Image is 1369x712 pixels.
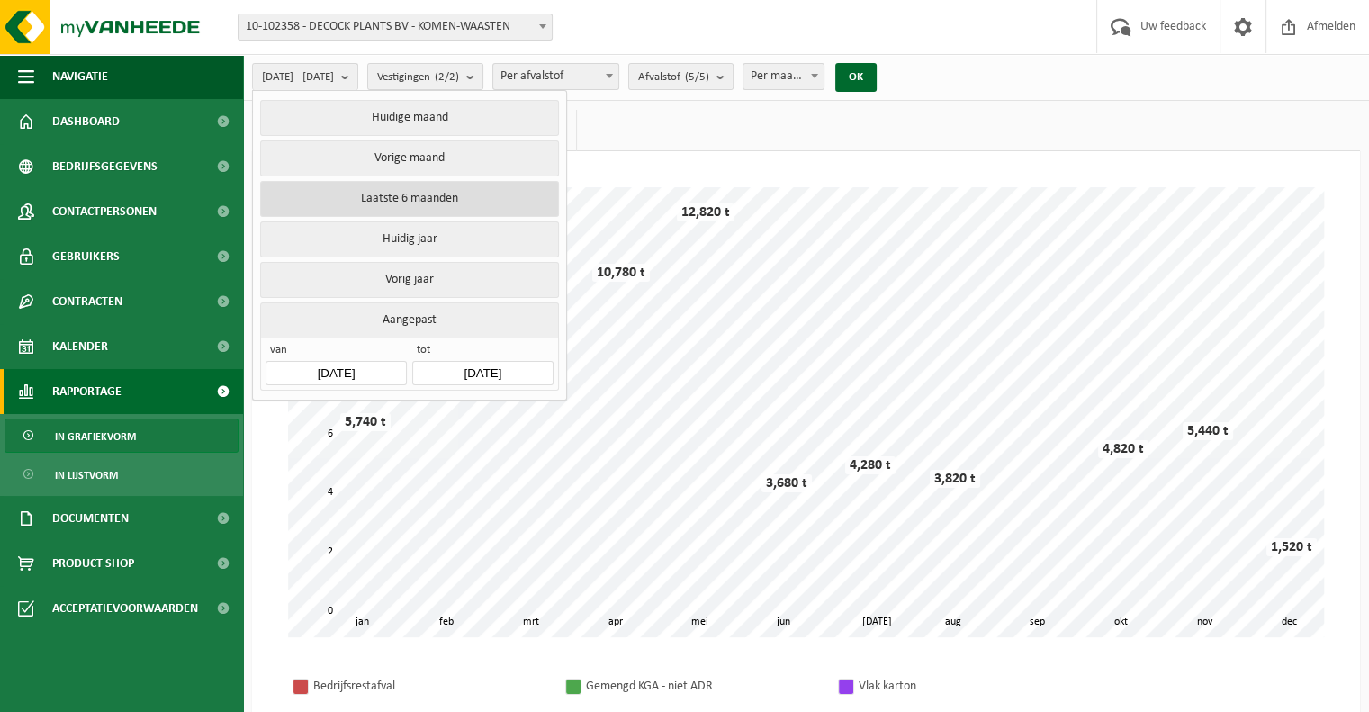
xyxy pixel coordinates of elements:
[677,203,734,221] div: 12,820 t
[1183,422,1233,440] div: 5,440 t
[859,675,1093,698] div: Vlak karton
[586,675,820,698] div: Gemengd KGA - niet ADR
[340,413,391,431] div: 5,740 t
[930,470,980,488] div: 3,820 t
[55,458,118,492] span: In lijstvorm
[492,63,619,90] span: Per afvalstof
[845,456,896,474] div: 4,280 t
[52,586,198,631] span: Acceptatievoorwaarden
[743,63,824,90] span: Per maand
[52,324,108,369] span: Kalender
[260,100,558,136] button: Huidige maand
[52,369,122,414] span: Rapportage
[52,496,129,541] span: Documenten
[262,64,334,91] span: [DATE] - [DATE]
[685,71,709,83] count: (5/5)
[761,474,812,492] div: 3,680 t
[260,302,558,338] button: Aangepast
[493,64,618,89] span: Per afvalstof
[628,63,734,90] button: Afvalstof(5/5)
[412,343,553,361] span: tot
[1098,440,1148,458] div: 4,820 t
[592,264,650,282] div: 10,780 t
[313,675,547,698] div: Bedrijfsrestafval
[260,181,558,217] button: Laatste 6 maanden
[239,14,552,40] span: 10-102358 - DECOCK PLANTS BV - KOMEN-WAASTEN
[5,419,239,453] a: In grafiekvorm
[377,64,459,91] span: Vestigingen
[260,221,558,257] button: Huidig jaar
[252,63,358,90] button: [DATE] - [DATE]
[266,343,406,361] span: van
[238,14,553,41] span: 10-102358 - DECOCK PLANTS BV - KOMEN-WAASTEN
[5,457,239,491] a: In lijstvorm
[52,279,122,324] span: Contracten
[435,71,459,83] count: (2/2)
[52,54,108,99] span: Navigatie
[52,99,120,144] span: Dashboard
[1266,538,1317,556] div: 1,520 t
[638,64,709,91] span: Afvalstof
[367,63,483,90] button: Vestigingen(2/2)
[52,189,157,234] span: Contactpersonen
[52,234,120,279] span: Gebruikers
[835,63,877,92] button: OK
[743,64,824,89] span: Per maand
[52,144,158,189] span: Bedrijfsgegevens
[260,262,558,298] button: Vorig jaar
[55,419,136,454] span: In grafiekvorm
[52,541,134,586] span: Product Shop
[260,140,558,176] button: Vorige maand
